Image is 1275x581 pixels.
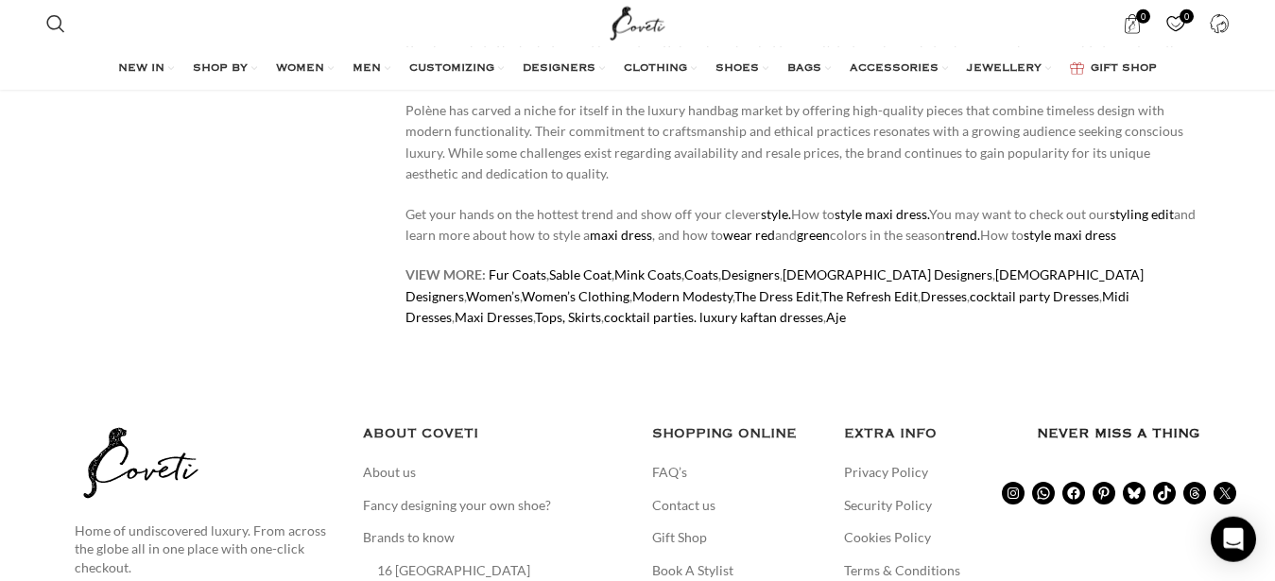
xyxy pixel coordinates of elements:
[1110,206,1174,222] a: styling edit
[1070,50,1157,88] a: GIFT SHOP
[787,61,821,77] span: BAGS
[844,496,934,515] a: Security Policy
[718,266,721,282] strong: ,
[624,50,697,88] a: CLOTHING
[37,5,75,43] a: Search
[523,61,595,77] span: DESIGNERS
[723,227,775,243] a: wear red
[353,61,381,77] span: MEN
[652,423,817,444] h5: SHOPPING ONLINE
[715,61,759,77] span: SHOES
[612,266,614,282] strong: ,
[652,463,689,482] a: FAQ’s
[549,266,612,282] a: Sable Coat
[1180,9,1194,24] span: 0
[405,266,486,282] strong: VIEW MORE:
[797,227,830,243] a: green
[363,528,457,547] a: Brands to know
[75,521,336,577] p: Home of undiscovered luxury. From across the globe all in one place with one-click checkout.
[535,309,565,325] a: Tops,
[970,288,1099,304] a: cocktail party Dresses
[945,227,980,243] a: trend.
[363,463,418,482] a: About us
[826,309,846,325] a: Aje
[1091,61,1157,77] span: GIFT SHOP
[844,528,933,547] a: Cookies Policy
[844,423,1008,444] h5: EXTRA INFO
[363,423,624,444] h5: ABOUT COVETI
[715,50,768,88] a: SHOES
[1037,423,1201,444] h3: Never miss a thing
[614,266,681,282] a: Mink Coats
[624,61,687,77] span: CLOTHING
[1211,517,1256,562] div: Open Intercom Messenger
[967,61,1042,77] span: JEWELLERY
[37,50,1239,88] div: Main navigation
[606,14,669,30] a: Site logo
[193,61,248,77] span: SHOP BY
[844,463,930,482] a: Privacy Policy
[405,266,1144,303] a: [DEMOGRAPHIC_DATA] Designers
[850,61,939,77] span: ACCESSORIES
[821,288,918,304] a: The Refresh Edit
[568,309,601,325] a: Skirts
[1156,5,1195,43] div: My Wishlist
[844,561,962,580] a: Terms & Conditions
[363,496,553,515] a: Fancy designing your own shoe?
[1112,5,1151,43] a: 0
[699,309,823,325] a: luxury kaftan dresses
[276,61,324,77] span: WOMEN
[118,50,174,88] a: NEW IN
[75,423,207,503] img: coveti-black-logo_ueqiqk.png
[353,50,390,88] a: MEN
[1136,9,1150,24] span: 0
[276,50,334,88] a: WOMEN
[921,288,967,304] a: Dresses
[405,100,1201,185] p: Polène has carved a niche for itself in the luxury handbag market by offering high-quality pieces...
[681,266,684,282] strong: ,
[787,50,831,88] a: BAGS
[652,528,709,547] a: Gift Shop
[466,288,520,304] a: Women’s
[405,204,1201,247] p: Get your hands on the hottest trend and show off your clever How to You may want to check out our...
[1024,227,1116,243] a: style maxi dress
[652,496,717,515] a: Contact us
[523,50,605,88] a: DESIGNERS
[118,61,164,77] span: NEW IN
[409,61,494,77] span: CUSTOMIZING
[405,265,1201,328] p: , , , , , , , , , , , , , ,
[522,288,629,304] a: Women’s Clothing
[761,206,791,222] a: style.
[850,50,948,88] a: ACCESSORIES
[1156,5,1195,43] a: 0
[546,266,549,282] strong: ,
[1070,62,1084,75] img: GiftBag
[409,50,504,88] a: CUSTOMIZING
[455,309,533,325] a: Maxi Dresses
[632,288,732,304] a: Modern Modesty
[652,561,735,580] a: Book A Stylist
[590,227,652,243] a: maxi dress
[377,561,532,580] a: 16 [GEOGRAPHIC_DATA]
[734,288,819,304] a: The Dress Edit
[193,50,257,88] a: SHOP BY
[835,206,929,222] a: style maxi dress.
[604,309,697,325] a: cocktail parties.
[684,266,718,282] a: Coats
[967,50,1051,88] a: JEWELLERY
[721,266,780,282] a: Designers
[783,266,992,282] a: [DEMOGRAPHIC_DATA] Designers
[489,266,546,282] a: Fur Coats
